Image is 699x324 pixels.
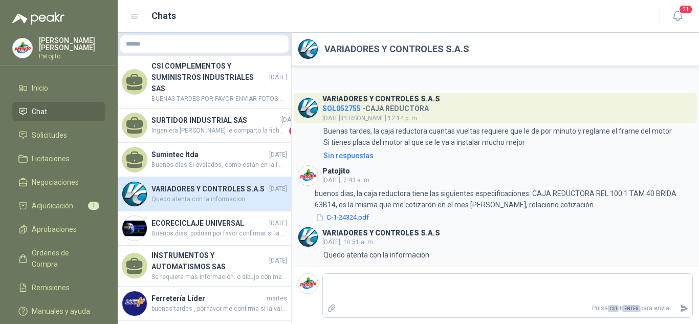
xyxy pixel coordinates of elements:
h4: Sumintec ltda [151,149,267,160]
span: buenas tardes , por favor me confirma si la válvula que estás cotizando es en bronce ya que la re... [151,304,287,314]
a: SURTIDOR INDUSTRIAL SAS[DATE]Ingeniera [PERSON_NAME] le comparto la ficha técnica de la caja redu... [118,109,291,143]
span: [DATE] [269,150,287,160]
h3: Patojito [322,168,350,174]
a: Aprobaciones [12,220,105,239]
span: Remisiones [32,282,70,293]
label: Adjuntar archivos [323,299,340,317]
img: Company Logo [298,166,318,185]
a: Remisiones [12,278,105,297]
span: Licitaciones [32,153,70,164]
span: Ctrl [608,305,619,312]
h4: VARIADORES Y CONTROLES S.A.S [151,183,267,195]
h1: Chats [151,9,176,23]
img: Company Logo [122,182,147,206]
a: Company LogoFerretería Lídermartesbuenas tardes , por favor me confirma si la válvula que estás c... [118,287,291,321]
h4: INSTRUMENTOS Y AUTOMATISMOS SAS [151,250,267,272]
a: Sin respuestas [321,150,693,161]
a: Company LogoECORECICLAJE UNIVERSAL[DATE]Buenos días, podrían por favor confirmar si la caneca es ... [118,211,291,246]
img: Company Logo [122,291,147,316]
a: Company LogoVARIADORES Y CONTROLES S.A.S[DATE]Quedo atenta con la informacion [118,177,291,211]
p: Patojito [39,53,105,59]
a: Sumintec ltda[DATE]Buenos días Si ovalados, como están en la imagen [118,143,291,177]
p: Buenas tardes, la caja reductora cuantas vueltas requiere que le de por minuto y reglame el frame... [323,125,672,148]
span: [DATE] [269,73,287,82]
span: [DATE] [269,184,287,194]
span: [DATE], 10:51 a. m. [322,239,375,246]
h4: SURTIDOR INDUSTRIAL SAS [151,115,279,126]
span: Inicio [32,82,48,94]
a: Adjudicación1 [12,196,105,215]
a: Órdenes de Compra [12,243,105,274]
span: Aprobaciones [32,224,77,235]
span: Adjudicación [32,200,73,211]
a: Chat [12,102,105,121]
a: Solicitudes [12,125,105,145]
img: Company Logo [122,216,147,241]
h4: Ferretería Líder [151,293,265,304]
button: Enviar [675,299,692,317]
span: 1 [289,126,299,136]
span: ENTER [622,305,640,312]
h4: ECORECICLAJE UNIVERSAL [151,218,267,229]
span: BUENAS TARDES POR FAVOR ENVIAR FOTOS DE LA PLACA DEL MOTOREDUCTOR CORRESPONDIENTE A LA SOL054695,... [151,94,287,104]
h3: VARIADORES Y CONTROLES S.A.S [322,230,440,236]
a: Manuales y ayuda [12,301,105,321]
button: C-1-24324.pdf [315,212,370,223]
span: Buenos días Si ovalados, como están en la imagen [151,160,287,170]
h3: VARIADORES Y CONTROLES S.A.S [322,96,440,102]
span: [DATE] [281,115,299,125]
h4: CSI COMPLEMENTOS Y SUMINISTROS INDUSTRIALES SAS [151,60,267,94]
span: Chat [32,106,47,117]
p: buenos dias, la caja reductora tiene las siguientes especificaciones: CAJA REDUCTORA REL 100:1 TA... [315,188,693,210]
span: [DATE][PERSON_NAME] 12:14 p. m. [322,115,419,122]
img: Company Logo [298,274,318,293]
span: Quedo atenta con la informacion [151,195,287,204]
img: Company Logo [298,98,318,118]
span: Órdenes de Compra [32,247,96,270]
span: martes [267,294,287,304]
p: Quedo atenta con la informacion [323,249,429,261]
span: Buenos días, podrían por favor confirmar si la caneca es de 55 galones y no 50 litros? [151,229,287,239]
span: Solicitudes [32,129,67,141]
span: [DATE] [269,256,287,266]
div: Sin respuestas [323,150,374,161]
p: [PERSON_NAME] [PERSON_NAME] [39,37,105,51]
img: Company Logo [298,39,318,59]
img: Company Logo [298,227,318,247]
p: Pulsa + para enviar [340,299,676,317]
span: SOL052755 [322,104,361,113]
span: [DATE] [269,219,287,228]
h4: - CAJA REDUCTORA [322,102,440,112]
span: 21 [679,5,693,14]
span: Se requiere mas información. o dibujo con medidas long. bulbo,diámetro adaptador , temperatura má... [151,272,287,282]
a: Licitaciones [12,149,105,168]
span: Ingeniera [PERSON_NAME] le comparto la ficha técnica de la caja reductora [151,126,287,136]
h2: VARIADORES Y CONTROLES S.A.S [324,42,469,56]
span: Negociaciones [32,177,79,188]
img: Logo peakr [12,12,64,25]
a: Negociaciones [12,172,105,192]
span: [DATE], 7:43 a. m. [322,177,371,184]
a: Inicio [12,78,105,98]
span: 1 [88,202,99,210]
a: INSTRUMENTOS Y AUTOMATISMOS SAS[DATE]Se requiere mas información. o dibujo con medidas long. bulb... [118,246,291,287]
a: CSI COMPLEMENTOS Y SUMINISTROS INDUSTRIALES SAS[DATE]BUENAS TARDES POR FAVOR ENVIAR FOTOS DE LA P... [118,56,291,109]
img: Company Logo [13,38,32,58]
span: Manuales y ayuda [32,306,90,317]
button: 21 [668,7,687,26]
